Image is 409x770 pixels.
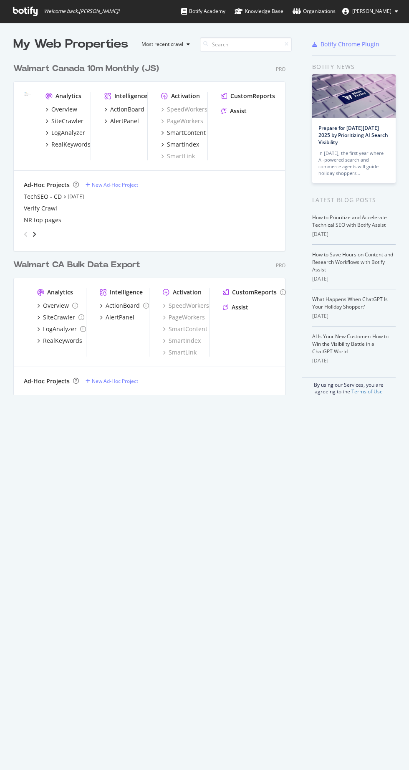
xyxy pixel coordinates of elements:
[104,117,139,125] a: AlertPanel
[24,204,57,213] a: Verify Crawl
[47,288,73,296] div: Analytics
[230,92,275,100] div: CustomReports
[45,117,83,125] a: SiteCrawler
[51,105,77,114] div: Overview
[100,313,134,322] a: AlertPanel
[43,313,75,322] div: SiteCrawler
[24,216,61,224] a: NR top pages
[44,8,119,15] span: Welcome back, [PERSON_NAME] !
[51,117,83,125] div: SiteCrawler
[86,377,138,385] a: New Ad-Hoc Project
[24,92,32,99] img: walmart.ca
[163,348,197,357] a: SmartLink
[167,140,199,149] div: SmartIndex
[110,105,144,114] div: ActionBoard
[31,230,37,238] div: angle-right
[163,337,201,345] a: SmartIndex
[110,117,139,125] div: AlertPanel
[200,37,292,52] input: Search
[56,92,81,100] div: Analytics
[43,325,77,333] div: LogAnalyzer
[45,129,85,137] a: LogAnalyzer
[13,259,140,271] div: Walmart CA Bulk Data Export
[13,63,159,75] div: Walmart Canada 10m Monthly (JS)
[13,63,162,75] a: Walmart Canada 10m Monthly (JS)
[318,150,389,177] div: In [DATE], the first year where AI-powered search and commerce agents will guide holiday shoppers…
[43,337,82,345] div: RealKeywords
[352,8,391,15] span: Costa Dallis
[37,313,84,322] a: SiteCrawler
[232,303,248,312] div: Assist
[312,275,396,283] div: [DATE]
[161,129,206,137] a: SmartContent
[161,140,199,149] a: SmartIndex
[312,333,389,355] a: AI Is Your New Customer: How to Win the Visibility Battle in a ChatGPT World
[318,124,388,146] a: Prepare for [DATE][DATE] 2025 by Prioritizing AI Search Visibility
[171,92,200,100] div: Activation
[20,228,31,241] div: angle-left
[37,325,86,333] a: LogAnalyzer
[312,195,396,205] div: Latest Blog Posts
[312,214,387,228] a: How to Prioritize and Accelerate Technical SEO with Botify Assist
[351,388,383,395] a: Terms of Use
[163,313,205,322] a: PageWorkers
[163,325,207,333] a: SmartContent
[223,288,286,296] a: CustomReports
[321,40,379,48] div: Botify Chrome Plugin
[37,301,78,310] a: Overview
[221,107,247,115] a: Assist
[312,230,396,238] div: [DATE]
[45,105,77,114] a: Overview
[167,129,206,137] div: SmartContent
[181,7,225,15] div: Botify Academy
[141,42,183,47] div: Most recent crawl
[24,181,70,189] div: Ad-Hoc Projects
[114,92,147,100] div: Intelligence
[24,377,70,385] div: Ad-Hoc Projects
[293,7,336,15] div: Organizations
[51,129,85,137] div: LogAnalyzer
[68,193,84,200] a: [DATE]
[13,259,144,271] a: Walmart CA Bulk Data Export
[161,105,207,114] a: SpeedWorkers
[86,181,138,188] a: New Ad-Hoc Project
[92,377,138,385] div: New Ad-Hoc Project
[312,357,396,365] div: [DATE]
[24,192,62,201] a: TechSEO - CD
[13,53,292,395] div: grid
[276,66,285,73] div: Pro
[163,301,209,310] a: SpeedWorkers
[302,377,396,395] div: By using our Services, you are agreeing to the
[312,74,396,118] img: Prepare for Black Friday 2025 by Prioritizing AI Search Visibility
[45,140,91,149] a: RealKeywords
[173,288,202,296] div: Activation
[43,301,69,310] div: Overview
[51,140,91,149] div: RealKeywords
[312,62,396,71] div: Botify news
[135,38,193,51] button: Most recent crawl
[223,303,248,312] a: Assist
[106,301,140,310] div: ActionBoard
[230,107,247,115] div: Assist
[106,313,134,322] div: AlertPanel
[13,36,128,53] div: My Web Properties
[110,288,143,296] div: Intelligence
[161,117,203,125] a: PageWorkers
[161,152,195,160] a: SmartLink
[312,296,388,310] a: What Happens When ChatGPT Is Your Holiday Shopper?
[232,288,277,296] div: CustomReports
[37,337,82,345] a: RealKeywords
[276,262,285,269] div: Pro
[104,105,144,114] a: ActionBoard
